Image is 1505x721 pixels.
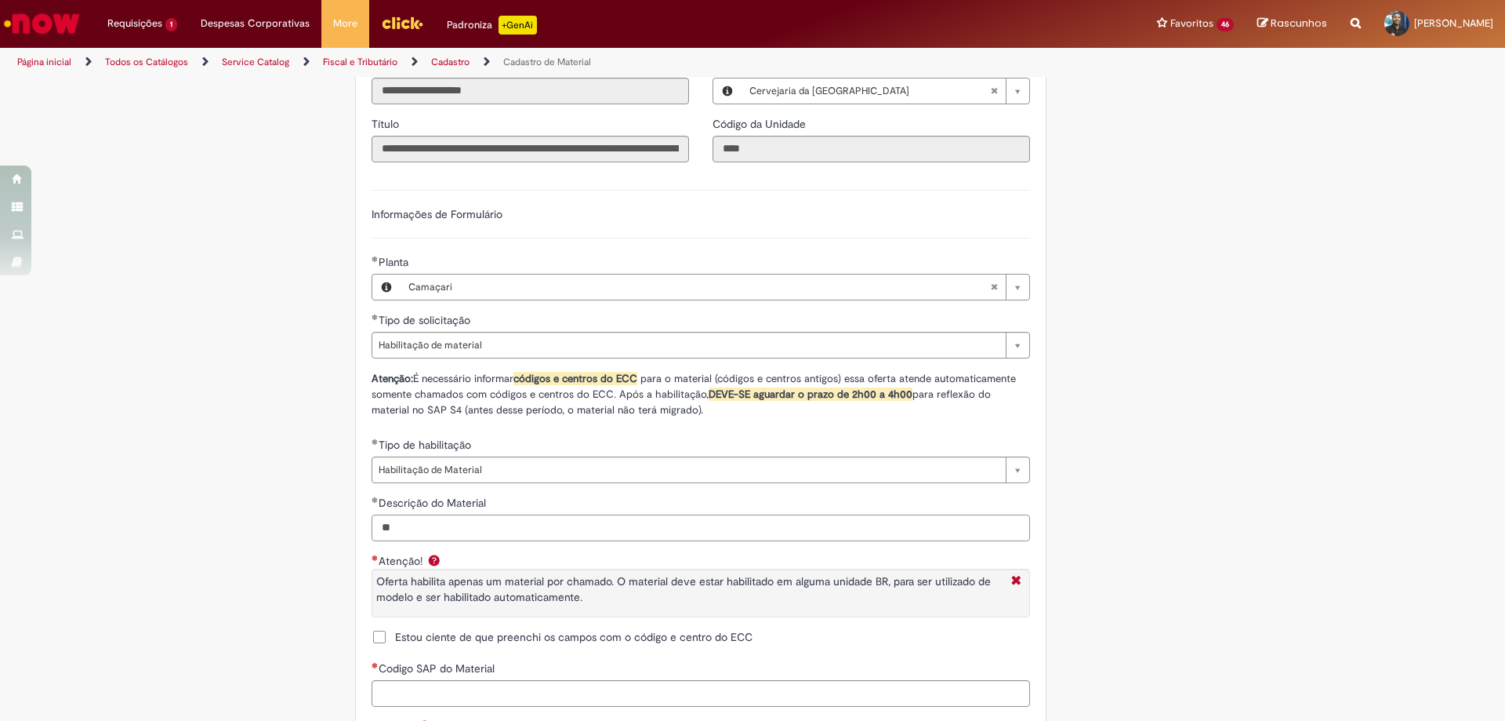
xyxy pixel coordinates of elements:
[425,554,444,566] span: Ajuda para Atenção!
[372,372,1016,417] span: É necessário informar para o material (códigos e centros antigos) essa oferta atende automaticame...
[372,256,379,262] span: Obrigatório Preenchido
[1217,18,1234,31] span: 46
[499,16,537,35] p: +GenAi
[379,661,498,675] span: Codigo SAP do Material
[372,680,1030,707] input: Codigo SAP do Material
[372,117,402,131] span: Somente leitura - Título
[12,48,992,77] ul: Trilhas de página
[749,78,990,104] span: Cervejaria da [GEOGRAPHIC_DATA]
[2,8,82,39] img: ServiceNow
[372,116,402,132] label: Somente leitura - Título
[333,16,357,31] span: More
[408,275,990,300] span: Camaçari
[713,136,1030,162] input: Código da Unidade
[379,255,412,269] span: Necessários - Planta
[379,457,998,482] span: Habilitação de Material
[372,662,379,668] span: Necessários
[379,313,473,327] span: Tipo de solicitação
[1257,16,1327,31] a: Rascunhos
[201,16,310,31] span: Despesas Corporativas
[222,56,289,68] a: Service Catalog
[372,555,379,561] span: Obrigatório
[372,78,689,104] input: Email
[1007,574,1025,590] i: Fechar More information Por question_aten_o
[713,117,809,131] span: Somente leitura - Código da Unidade
[513,372,637,385] span: códigos e centros do ECC
[376,574,1003,605] p: Oferta habilita apenas um material por chamado. O material deve estar habilitado em alguma unidad...
[447,16,537,35] div: Padroniza
[982,275,1006,300] abbr: Limpar campo Planta
[379,333,998,358] span: Habilitação de material
[742,78,1029,104] a: Cervejaria da [GEOGRAPHIC_DATA]Limpar campo Local
[107,16,162,31] span: Requisições
[372,439,379,445] span: Obrigatório Preenchido
[982,78,1006,104] abbr: Limpar campo Local
[372,314,379,320] span: Obrigatório Preenchido
[395,629,752,645] span: Estou ciente de que preenchi os campos com o código e centro do ECC
[381,11,423,35] img: click_logo_yellow_360x200.png
[379,438,474,452] span: Tipo de habilitação
[165,18,177,31] span: 1
[372,515,1030,541] input: Descrição do Material
[431,56,470,68] a: Cadastro
[713,116,809,132] label: Somente leitura - Código da Unidade
[17,56,71,68] a: Página inicial
[372,136,689,162] input: Título
[1414,16,1493,30] span: [PERSON_NAME]
[709,388,912,401] strong: DEVE-SE aguardar o prazo de 2h00 a 4h00
[713,78,742,104] button: Local, Visualizar este registro Cervejaria da Bahia
[1170,16,1213,31] span: Favoritos
[379,554,426,568] span: Atenção!
[372,497,379,503] span: Obrigatório Preenchido
[503,56,591,68] a: Cadastro de Material
[323,56,397,68] a: Fiscal e Tributário
[372,207,502,221] label: Informações de Formulário
[372,372,413,385] strong: Atenção:
[372,275,401,300] button: Planta, Visualizar este registro Camaçari
[379,496,489,510] span: Descrição do Material
[401,275,1029,300] a: CamaçariLimpar campo Planta
[105,56,188,68] a: Todos os Catálogos
[1271,16,1327,31] span: Rascunhos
